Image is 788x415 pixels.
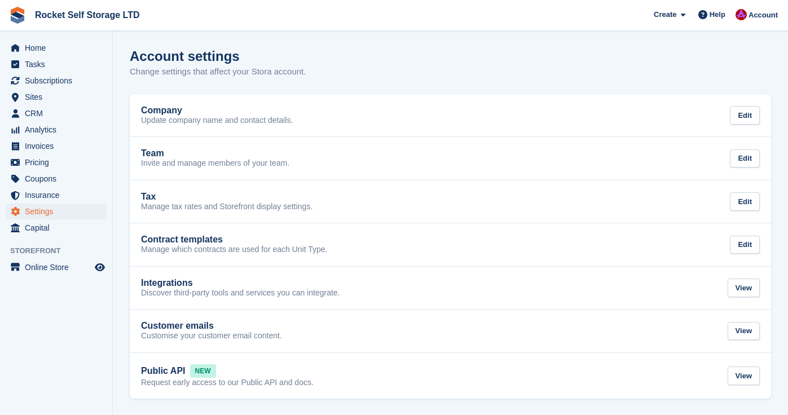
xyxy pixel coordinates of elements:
h2: Company [141,105,182,116]
span: NEW [190,364,216,378]
span: Capital [25,220,93,236]
a: Rocket Self Storage LTD [30,6,144,24]
span: Sites [25,89,93,105]
p: Manage tax rates and Storefront display settings. [141,202,312,212]
a: menu [6,138,107,154]
span: Account [749,10,778,21]
img: stora-icon-8386f47178a22dfd0bd8f6a31ec36ba5ce8667c1dd55bd0f319d3a0aa187defe.svg [9,7,26,24]
span: Storefront [10,245,112,257]
p: Invite and manage members of your team. [141,158,289,169]
p: Request early access to our Public API and docs. [141,378,314,388]
h2: Integrations [141,278,193,288]
span: Subscriptions [25,73,93,89]
p: Customise your customer email content. [141,331,282,341]
a: menu [6,89,107,105]
a: Company Update company name and contact details. Edit [130,94,771,137]
p: Discover third-party tools and services you can integrate. [141,288,340,298]
p: Manage which contracts are used for each Unit Type. [141,245,327,255]
h1: Account settings [130,48,240,64]
a: Preview store [93,261,107,274]
a: menu [6,73,107,89]
a: menu [6,122,107,138]
div: Edit [730,106,760,125]
span: Help [710,9,725,20]
img: Lee Tresadern [736,9,747,20]
span: Analytics [25,122,93,138]
a: menu [6,154,107,170]
a: Contract templates Manage which contracts are used for each Unit Type. Edit [130,223,771,266]
h2: Contract templates [141,235,223,245]
div: Edit [730,236,760,254]
span: Insurance [25,187,93,203]
h2: Customer emails [141,321,214,331]
div: Edit [730,192,760,211]
a: menu [6,105,107,121]
span: Home [25,40,93,56]
a: Tax Manage tax rates and Storefront display settings. Edit [130,180,771,223]
span: Pricing [25,154,93,170]
h2: Public API [141,366,186,376]
div: View [728,322,760,341]
span: Invoices [25,138,93,154]
a: menu [6,220,107,236]
a: menu [6,187,107,203]
div: Edit [730,149,760,168]
a: menu [6,171,107,187]
a: Team Invite and manage members of your team. Edit [130,137,771,180]
span: Online Store [25,259,93,275]
a: menu [6,204,107,219]
span: CRM [25,105,93,121]
a: menu [6,40,107,56]
a: Customer emails Customise your customer email content. View [130,310,771,352]
span: Tasks [25,56,93,72]
h2: Tax [141,192,156,202]
span: Settings [25,204,93,219]
p: Update company name and contact details. [141,116,293,126]
a: Integrations Discover third-party tools and services you can integrate. View [130,267,771,310]
div: View [728,367,760,385]
a: menu [6,56,107,72]
a: menu [6,259,107,275]
span: Coupons [25,171,93,187]
h2: Team [141,148,164,158]
p: Change settings that affect your Stora account. [130,65,306,78]
span: Create [654,9,676,20]
div: View [728,279,760,297]
a: Public API NEW Request early access to our Public API and docs. View [130,353,771,399]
